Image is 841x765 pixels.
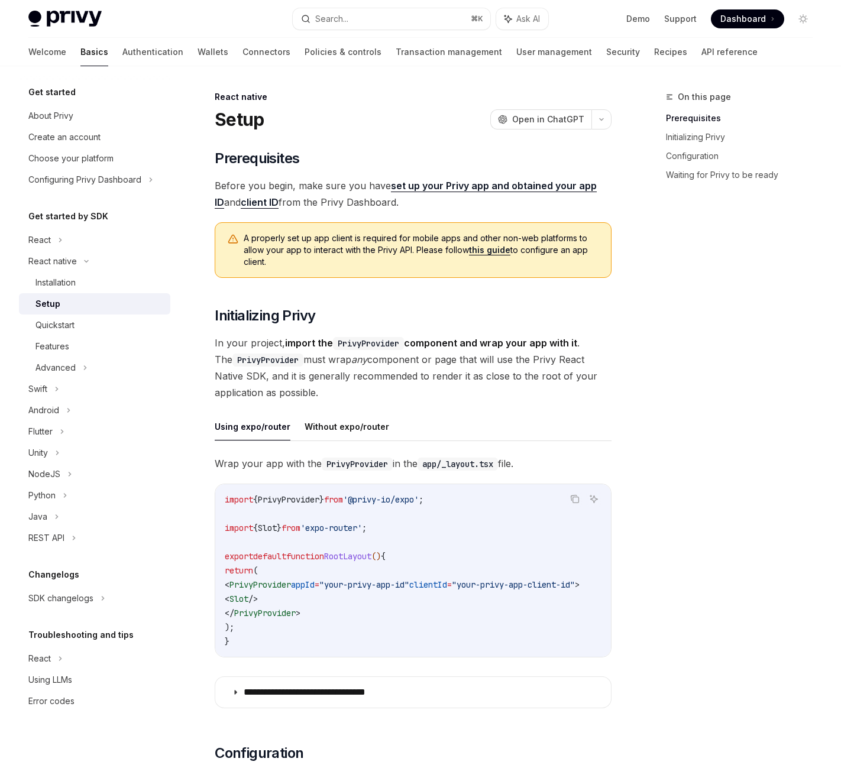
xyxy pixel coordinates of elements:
code: PrivyProvider [322,458,393,471]
button: Toggle dark mode [794,9,813,28]
div: Java [28,510,47,524]
a: Policies & controls [305,38,381,66]
button: Using expo/router [215,413,290,440]
span: ; [362,523,367,533]
div: Swift [28,382,47,396]
span: Wrap your app with the in the file. [215,455,612,472]
h5: Get started [28,85,76,99]
div: Setup [35,297,60,311]
a: Connectors [242,38,290,66]
a: Demo [626,13,650,25]
a: API reference [701,38,758,66]
a: Transaction management [396,38,502,66]
a: About Privy [19,105,170,127]
code: PrivyProvider [232,354,303,367]
span: "your-privy-app-client-id" [452,579,575,590]
a: Configuration [666,147,822,166]
a: Dashboard [711,9,784,28]
span: '@privy-io/expo' [343,494,419,505]
a: Features [19,336,170,357]
a: Security [606,38,640,66]
span: Slot [229,594,248,604]
span: = [447,579,452,590]
span: ( [253,565,258,576]
button: Search...⌘K [293,8,490,30]
div: React [28,233,51,247]
span: from [324,494,343,505]
span: ); [225,622,234,633]
span: PrivyProvider [229,579,291,590]
span: } [277,523,282,533]
div: React native [28,254,77,268]
span: Initializing Privy [215,306,315,325]
div: Quickstart [35,318,75,332]
a: Setup [19,293,170,315]
span: () [371,551,381,562]
span: import [225,494,253,505]
span: appId [291,579,315,590]
em: any [351,354,367,365]
span: ⌘ K [471,14,483,24]
span: A properly set up app client is required for mobile apps and other non-web platforms to allow you... [244,232,599,268]
button: Ask AI [496,8,548,30]
a: Quickstart [19,315,170,336]
div: Flutter [28,424,53,439]
button: Copy the contents from the code block [567,491,583,507]
span: > [575,579,580,590]
span: Dashboard [720,13,766,25]
div: About Privy [28,109,73,123]
span: < [225,594,229,604]
div: React native [215,91,612,103]
button: Ask AI [586,491,601,507]
a: client ID [241,196,279,209]
a: Prerequisites [666,109,822,128]
code: PrivyProvider [333,337,404,350]
a: this guide [469,245,510,255]
h5: Get started by SDK [28,209,108,223]
span: { [381,551,386,562]
div: Android [28,403,59,417]
span: export [225,551,253,562]
span: function [286,551,324,562]
span: RootLayout [324,551,371,562]
span: </ [225,608,234,618]
button: Open in ChatGPT [490,109,591,129]
span: from [282,523,300,533]
a: Using LLMs [19,669,170,691]
a: Waiting for Privy to be ready [666,166,822,184]
span: ; [419,494,423,505]
a: Create an account [19,127,170,148]
a: Welcome [28,38,66,66]
span: default [253,551,286,562]
div: Features [35,339,69,354]
div: REST API [28,531,64,545]
span: } [225,636,229,647]
span: = [315,579,319,590]
a: Authentication [122,38,183,66]
strong: import the component and wrap your app with it [285,337,577,349]
span: return [225,565,253,576]
div: Advanced [35,361,76,375]
a: Wallets [198,38,228,66]
span: } [319,494,324,505]
div: NodeJS [28,467,60,481]
span: Before you begin, make sure you have and from the Privy Dashboard. [215,177,612,210]
span: clientId [409,579,447,590]
span: /> [248,594,258,604]
a: Recipes [654,38,687,66]
span: PrivyProvider [234,608,296,618]
a: set up your Privy app and obtained your app ID [215,180,597,209]
div: Create an account [28,130,101,144]
div: Using LLMs [28,673,72,687]
div: Installation [35,275,76,290]
div: React [28,651,51,666]
span: Ask AI [516,13,540,25]
span: { [253,523,258,533]
span: Prerequisites [215,149,299,168]
img: light logo [28,11,102,27]
span: < [225,579,229,590]
div: Choose your platform [28,151,114,166]
span: { [253,494,258,505]
a: Support [664,13,697,25]
div: Python [28,488,56,503]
